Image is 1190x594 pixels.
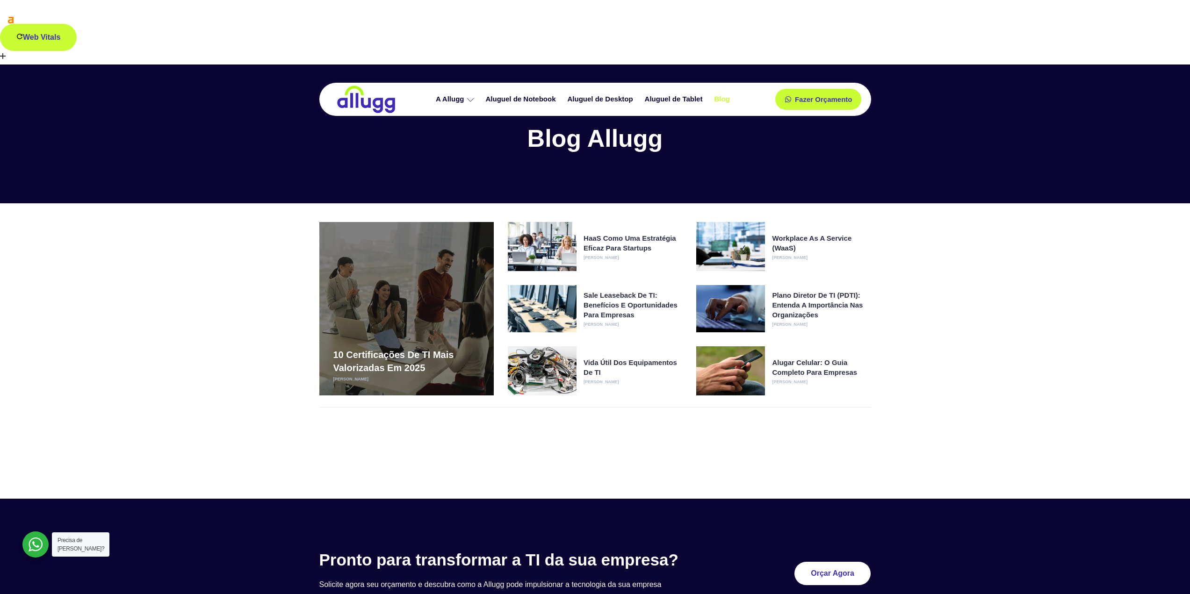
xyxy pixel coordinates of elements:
[584,322,619,327] a: [PERSON_NAME]
[58,537,104,552] span: Precisa de [PERSON_NAME]?
[696,346,765,395] img: Alugar Celular: O Guia Completo para Empresas
[772,290,871,320] a: Plano Diretor de TI (PDTI): Entenda a importância nas organizações
[772,256,808,260] a: [PERSON_NAME]
[1143,549,1190,594] div: Csevegés widget
[508,346,577,395] img: Vida Útil dos Equipamentos de TI
[772,358,871,377] a: Alugar Celular: O Guia Completo para Empresas
[772,233,871,253] a: Workplace as a Service (WaaS)
[319,579,722,590] p: Solicite agora seu orçamento e descubra como a Allugg pode impulsionar a tecnologia da sua empresa
[508,285,577,332] img: Sale Leaseback de TI: Benefícios e Oportunidades para Empresas
[336,85,397,114] img: locação de TI é Allugg
[709,91,736,107] a: Blog
[319,125,871,152] h2: Blog Allugg
[811,570,854,577] span: Orçar Agora
[584,358,682,377] a: Vida Útil dos Equipamentos de TI
[775,89,862,110] a: Fazer Orçamento
[333,348,480,374] a: 10 certificações de TI mais valorizadas em 2025
[772,322,808,327] a: [PERSON_NAME]
[431,91,481,107] a: A Allugg
[794,562,871,585] a: Orçar Agora
[696,222,765,271] img: Workplace as a Service (WaaS)
[772,380,808,384] a: [PERSON_NAME]
[584,256,619,260] a: [PERSON_NAME]
[640,91,710,107] a: Aluguel de Tablet
[584,290,682,320] a: Sale Leaseback de TI: Benefícios e Oportunidades para Empresas
[563,91,640,107] a: Aluguel de Desktop
[584,233,682,253] a: HaaS como uma estratégia eficaz para startups
[696,285,765,332] img: Plano Diretor de TI (PDTI): Entenda a importância nas organizações
[508,222,577,271] img: HaaS como uma estratégia eficaz para startups
[319,550,722,570] h3: Pronto para transformar a TI da sua empresa?
[584,380,619,384] a: [PERSON_NAME]
[1143,549,1190,594] iframe: Chat Widget
[333,377,369,381] a: [PERSON_NAME]
[795,96,852,103] span: Fazer Orçamento
[481,91,563,107] a: Aluguel de Notebook
[23,33,60,41] span: Web Vitals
